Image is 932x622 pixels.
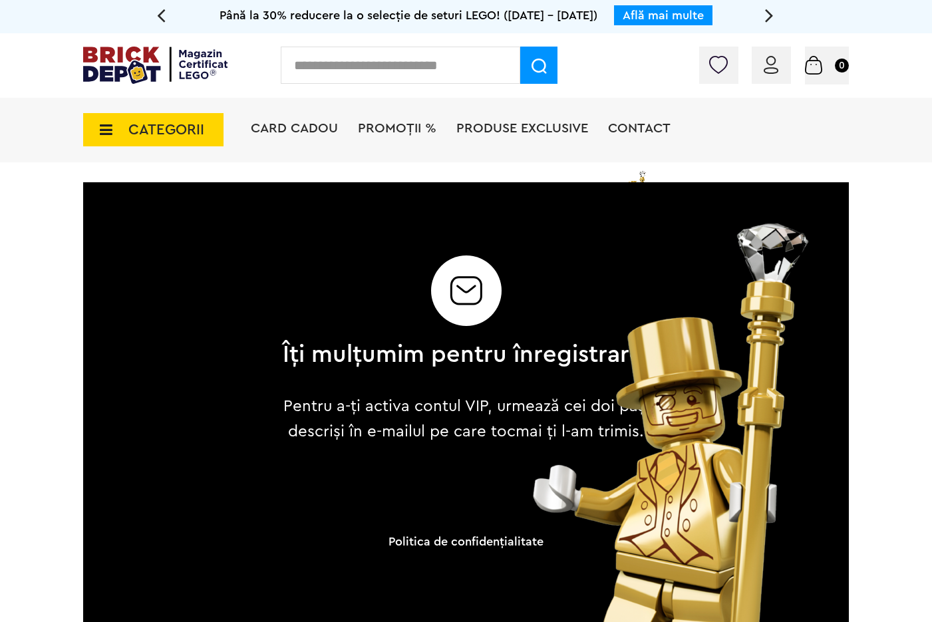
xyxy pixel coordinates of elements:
a: Card Cadou [251,122,338,135]
span: Până la 30% reducere la o selecție de seturi LEGO! ([DATE] - [DATE]) [220,9,597,21]
a: Contact [608,122,671,135]
a: Află mai multe [623,9,704,21]
h2: Îți mulțumim pentru înregistrare. [282,342,650,367]
span: CATEGORII [128,122,204,137]
a: PROMOȚII % [358,122,436,135]
a: Produse exclusive [456,122,588,135]
small: 0 [835,59,849,73]
a: Politica de confidenţialitate [388,536,544,547]
p: Pentru a-ți activa contul VIP, urmează cei doi pași descriși în e-mailul pe care tocmai ți l-am t... [275,394,658,444]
